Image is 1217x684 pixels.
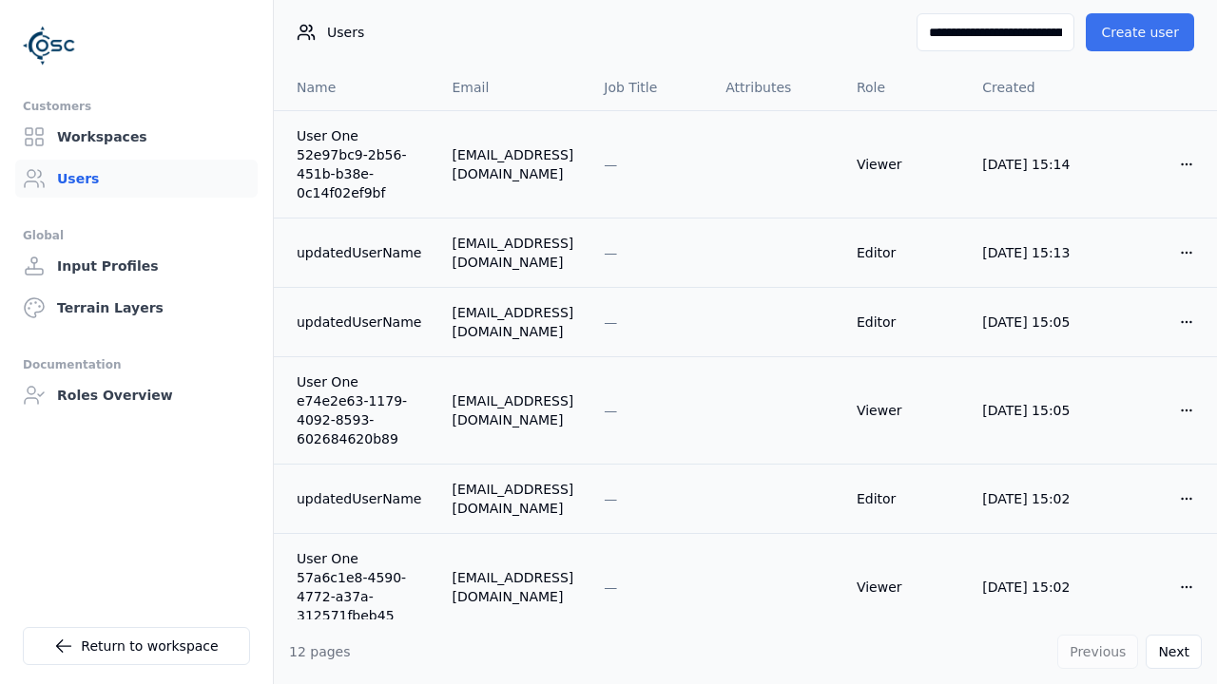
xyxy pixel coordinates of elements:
a: Roles Overview [15,376,258,414]
div: [DATE] 15:05 [982,313,1079,332]
span: — [604,157,617,172]
a: Terrain Layers [15,289,258,327]
a: updatedUserName [297,313,421,332]
a: User One 52e97bc9-2b56-451b-b38e-0c14f02ef9bf [297,126,421,202]
div: Customers [23,95,250,118]
a: updatedUserName [297,243,421,262]
span: Users [327,23,364,42]
a: User One 57a6c1e8-4590-4772-a37a-312571fbeb45 [297,549,421,625]
th: Email [436,65,589,110]
div: [EMAIL_ADDRESS][DOMAIN_NAME] [452,568,573,606]
div: [DATE] 15:02 [982,578,1079,597]
div: [EMAIL_ADDRESS][DOMAIN_NAME] [452,145,573,183]
th: Attributes [710,65,841,110]
div: [DATE] 15:13 [982,243,1079,262]
a: Return to workspace [23,627,250,665]
a: Workspaces [15,118,258,156]
a: Users [15,160,258,198]
div: Viewer [857,578,952,597]
button: Create user [1086,13,1194,51]
div: [EMAIL_ADDRESS][DOMAIN_NAME] [452,391,573,429]
th: Job Title [589,65,710,110]
span: — [604,245,617,260]
div: [EMAIL_ADDRESS][DOMAIN_NAME] [452,480,573,518]
div: [EMAIL_ADDRESS][DOMAIN_NAME] [452,234,573,272]
div: Viewer [857,401,952,420]
div: Documentation [23,353,250,376]
div: Editor [857,489,952,508]
button: Next [1146,635,1202,669]
span: — [604,491,617,506]
div: Editor [857,243,952,262]
a: updatedUserName [297,489,421,508]
a: Input Profiles [15,247,258,285]
div: [DATE] 15:14 [982,155,1079,174]
a: User One e74e2e63-1179-4092-8593-602684620b89 [297,372,421,448]
div: Global [23,224,250,247]
div: Editor [857,313,952,332]
div: [DATE] 15:05 [982,401,1079,420]
th: Role [841,65,967,110]
span: — [604,403,617,418]
span: 12 pages [289,644,351,659]
span: — [604,314,617,330]
span: — [604,579,617,595]
div: Viewer [857,155,952,174]
img: Logo [23,19,76,72]
th: Created [967,65,1094,110]
div: [EMAIL_ADDRESS][DOMAIN_NAME] [452,303,573,341]
th: Name [274,65,436,110]
div: [DATE] 15:02 [982,489,1079,508]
